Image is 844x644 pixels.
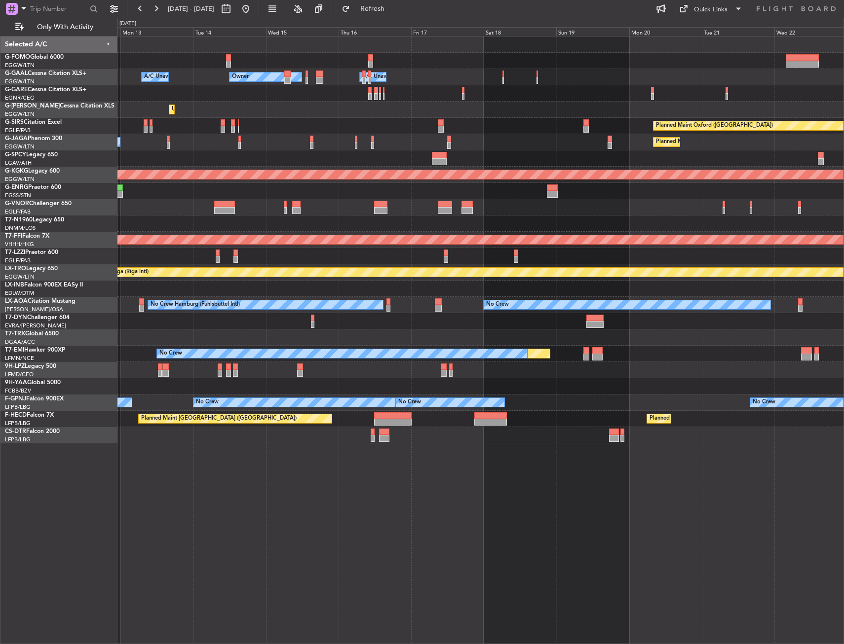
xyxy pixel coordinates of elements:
[141,411,297,426] div: Planned Maint [GEOGRAPHIC_DATA] ([GEOGRAPHIC_DATA])
[352,5,393,12] span: Refresh
[5,403,31,411] a: LFPB/LBG
[5,233,49,239] a: T7-FFIFalcon 7X
[151,297,240,312] div: No Crew Hamburg (Fuhlsbuttel Intl)
[172,102,334,117] div: Unplanned Maint [GEOGRAPHIC_DATA] ([GEOGRAPHIC_DATA])
[5,250,25,255] span: T7-LZZI
[674,1,747,17] button: Quick Links
[5,78,35,85] a: EGGW/LTN
[5,396,64,402] a: F-GPNJFalcon 900EX
[5,184,61,190] a: G-ENRGPraetor 600
[232,70,249,84] div: Owner
[5,62,35,69] a: EGGW/LTN
[656,118,773,133] div: Planned Maint Oxford ([GEOGRAPHIC_DATA])
[694,5,728,15] div: Quick Links
[656,135,811,149] div: Planned Maint [GEOGRAPHIC_DATA] ([GEOGRAPHIC_DATA])
[5,168,28,174] span: G-KGKG
[5,224,36,232] a: DNMM/LOS
[5,347,65,353] a: T7-EMIHawker 900XP
[5,298,76,304] a: LX-AOACitation Mustang
[5,217,33,223] span: T7-N1960
[556,27,629,36] div: Sun 19
[5,396,26,402] span: F-GPNJ
[5,119,62,125] a: G-SIRSCitation Excel
[5,136,62,142] a: G-JAGAPhenom 300
[5,322,66,329] a: EVRA/[PERSON_NAME]
[168,4,214,13] span: [DATE] - [DATE]
[120,27,193,36] div: Mon 13
[5,387,31,394] a: FCBB/BZV
[484,27,556,36] div: Sat 18
[5,201,29,207] span: G-VNOR
[5,71,28,76] span: G-GAAL
[5,152,26,158] span: G-SPCY
[5,208,31,215] a: EGLF/FAB
[5,429,26,434] span: CS-DTR
[398,395,421,410] div: No Crew
[5,380,61,386] a: 9H-YAAGlobal 5000
[5,103,115,109] a: G-[PERSON_NAME]Cessna Citation XLS
[5,282,24,288] span: LX-INB
[11,19,107,35] button: Only With Activity
[629,27,702,36] div: Mon 20
[5,94,35,102] a: EGNR/CEG
[5,159,32,167] a: LGAV/ATH
[5,282,83,288] a: LX-INBFalcon 900EX EASy II
[411,27,484,36] div: Fri 17
[5,87,28,93] span: G-GARE
[339,27,411,36] div: Thu 16
[5,143,35,150] a: EGGW/LTN
[5,355,34,362] a: LFMN/NCE
[5,266,58,272] a: LX-TROLegacy 650
[5,338,35,346] a: DGAA/ACC
[650,411,805,426] div: Planned Maint [GEOGRAPHIC_DATA] ([GEOGRAPHIC_DATA])
[5,412,27,418] span: F-HECD
[5,306,63,313] a: [PERSON_NAME]/QSA
[5,412,54,418] a: F-HECDFalcon 7X
[5,273,35,281] a: EGGW/LTN
[5,127,31,134] a: EGLF/FAB
[5,429,60,434] a: CS-DTRFalcon 2000
[159,346,182,361] div: No Crew
[5,266,26,272] span: LX-TRO
[5,315,27,321] span: T7-DYN
[5,54,64,60] a: G-FOMOGlobal 6000
[5,110,35,118] a: EGGW/LTN
[119,20,136,28] div: [DATE]
[5,436,31,443] a: LFPB/LBG
[5,233,22,239] span: T7-FFI
[5,217,64,223] a: T7-N1960Legacy 650
[5,152,58,158] a: G-SPCYLegacy 650
[5,192,31,199] a: EGSS/STN
[5,380,27,386] span: 9H-YAA
[5,289,34,297] a: EDLW/DTM
[362,70,403,84] div: A/C Unavailable
[5,250,58,255] a: T7-LZZIPraetor 600
[5,241,34,248] a: VHHH/HKG
[5,136,28,142] span: G-JAGA
[5,331,59,337] a: T7-TRXGlobal 6500
[5,71,86,76] a: G-GAALCessna Citation XLS+
[144,70,185,84] div: A/C Unavailable
[702,27,774,36] div: Tue 21
[5,420,31,427] a: LFPB/LBG
[337,1,396,17] button: Refresh
[5,257,31,264] a: EGLF/FAB
[5,87,86,93] a: G-GARECessna Citation XLS+
[486,297,509,312] div: No Crew
[753,395,775,410] div: No Crew
[5,201,72,207] a: G-VNORChallenger 650
[5,176,35,183] a: EGGW/LTN
[5,331,25,337] span: T7-TRX
[30,1,87,16] input: Trip Number
[26,24,104,31] span: Only With Activity
[5,184,28,190] span: G-ENRG
[193,27,266,36] div: Tue 14
[5,363,25,369] span: 9H-LPZ
[5,315,70,321] a: T7-DYNChallenger 604
[5,363,56,369] a: 9H-LPZLegacy 500
[5,371,34,378] a: LFMD/CEQ
[5,347,24,353] span: T7-EMI
[196,395,219,410] div: No Crew
[5,54,30,60] span: G-FOMO
[5,168,60,174] a: G-KGKGLegacy 600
